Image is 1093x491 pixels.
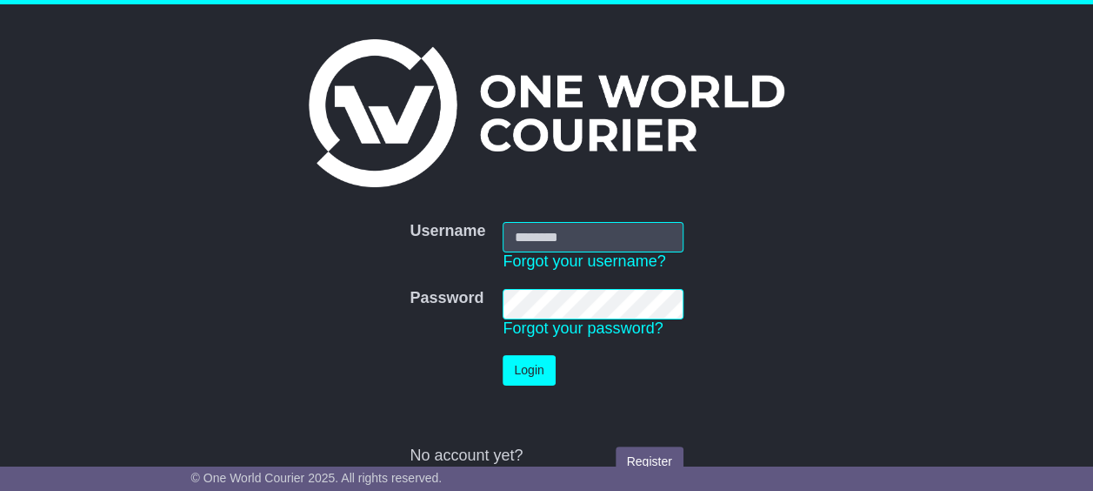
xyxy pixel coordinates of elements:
[309,39,783,187] img: One World
[191,471,443,485] span: © One World Courier 2025. All rights reserved.
[410,222,485,241] label: Username
[503,319,663,337] a: Forgot your password?
[503,252,665,270] a: Forgot your username?
[410,289,483,308] label: Password
[616,447,683,477] a: Register
[503,355,555,386] button: Login
[410,447,683,466] div: No account yet?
